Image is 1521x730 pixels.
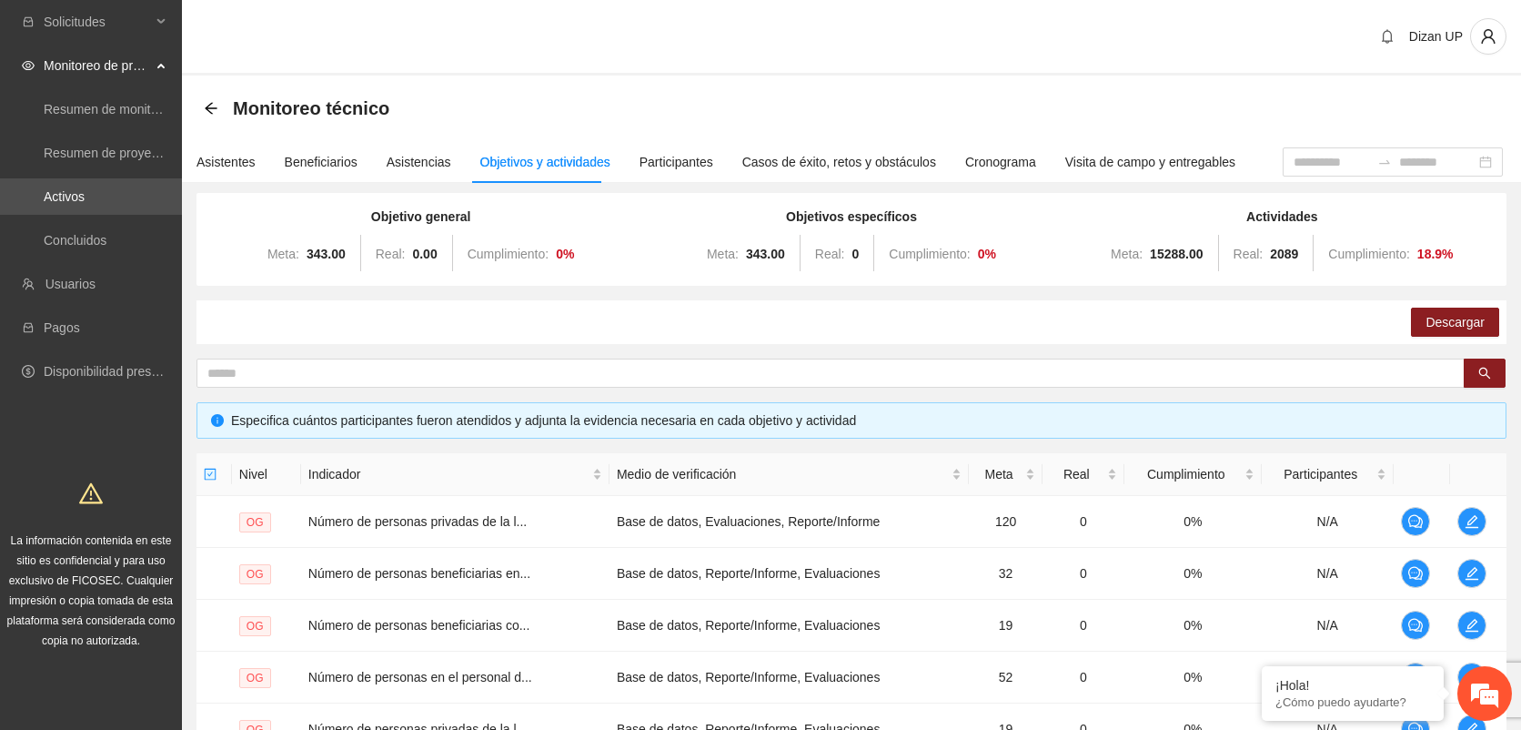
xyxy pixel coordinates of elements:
[1043,652,1124,704] td: 0
[609,652,970,704] td: Base de datos, Reporte/Informe, Evaluaciones
[239,512,271,532] span: OG
[301,453,609,496] th: Indicador
[468,247,549,261] span: Cumplimiento:
[609,600,970,652] td: Base de datos, Reporte/Informe, Evaluaciones
[1401,663,1430,692] button: comment
[1246,209,1318,224] strong: Actividades
[1377,155,1392,169] span: swap-right
[7,534,176,647] span: La información contenida en este sitio es confidencial y para uso exclusivo de FICOSEC. Cualquier...
[1234,247,1264,261] span: Real:
[308,566,530,581] span: Número de personas beneficiarias en...
[1478,367,1491,381] span: search
[1425,312,1485,332] span: Descargar
[1458,514,1486,529] span: edit
[22,59,35,72] span: eye
[1269,464,1373,484] span: Participantes
[815,247,845,261] span: Real:
[1043,453,1124,496] th: Real
[1417,247,1454,261] strong: 18.9 %
[232,453,301,496] th: Nivel
[556,247,574,261] strong: 0 %
[233,94,389,123] span: Monitoreo técnico
[1457,559,1486,588] button: edit
[1150,247,1203,261] strong: 15288.00
[239,616,271,636] span: OG
[1262,600,1394,652] td: N/A
[609,496,970,548] td: Base de datos, Evaluaciones, Reporte/Informe
[1275,678,1430,693] div: ¡Hola!
[1458,566,1486,581] span: edit
[1124,453,1262,496] th: Cumplimiento
[1374,29,1401,44] span: bell
[44,146,238,160] a: Resumen de proyectos aprobados
[1132,464,1241,484] span: Cumplimiento
[978,247,996,261] strong: 0 %
[617,464,949,484] span: Medio de verificación
[1124,600,1262,652] td: 0%
[1464,359,1506,388] button: search
[267,247,299,261] span: Meta:
[1411,308,1499,337] button: Descargar
[1270,247,1298,261] strong: 2089
[44,320,80,335] a: Pagos
[1401,507,1430,536] button: comment
[45,277,96,291] a: Usuarios
[44,364,199,379] a: Disponibilidad presupuestal
[640,152,713,172] div: Participantes
[204,101,218,116] span: arrow-left
[1457,663,1486,692] button: edit
[965,152,1036,172] div: Cronograma
[1043,548,1124,600] td: 0
[1458,618,1486,633] span: edit
[1471,28,1506,45] span: user
[1124,652,1262,704] td: 0%
[1043,600,1124,652] td: 0
[1262,652,1394,704] td: N/A
[239,668,271,688] span: OG
[1262,496,1394,548] td: N/A
[196,152,256,172] div: Asistentes
[969,496,1042,548] td: 120
[387,152,451,172] div: Asistencias
[211,414,224,427] span: info-circle
[44,4,151,40] span: Solicitudes
[1111,247,1143,261] span: Meta:
[79,482,103,505] span: warning
[1262,453,1394,496] th: Participantes
[44,189,85,204] a: Activos
[1373,22,1402,51] button: bell
[307,247,346,261] strong: 343.00
[609,548,970,600] td: Base de datos, Reporte/Informe, Evaluaciones
[308,464,589,484] span: Indicador
[44,233,106,248] a: Concluidos
[1470,18,1506,55] button: user
[1409,29,1463,44] span: Dizan UP
[851,247,859,261] strong: 0
[44,102,176,117] a: Resumen de monitoreo
[1043,496,1124,548] td: 0
[1262,548,1394,600] td: N/A
[1401,611,1430,640] button: comment
[376,247,406,261] span: Real:
[1377,155,1392,169] span: to
[1457,611,1486,640] button: edit
[44,47,151,84] span: Monitoreo de proyectos
[1457,507,1486,536] button: edit
[969,600,1042,652] td: 19
[1050,464,1103,484] span: Real
[308,618,530,633] span: Número de personas beneficiarias co...
[204,101,218,117] div: Back
[371,209,471,224] strong: Objetivo general
[1401,559,1430,588] button: comment
[976,464,1021,484] span: Meta
[1065,152,1235,172] div: Visita de campo y entregables
[1124,496,1262,548] td: 0%
[204,468,217,481] span: check-square
[412,247,437,261] strong: 0.00
[786,209,917,224] strong: Objetivos específicos
[746,247,785,261] strong: 343.00
[889,247,970,261] span: Cumplimiento:
[707,247,739,261] span: Meta:
[22,15,35,28] span: inbox
[308,670,532,684] span: Número de personas en el personal d...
